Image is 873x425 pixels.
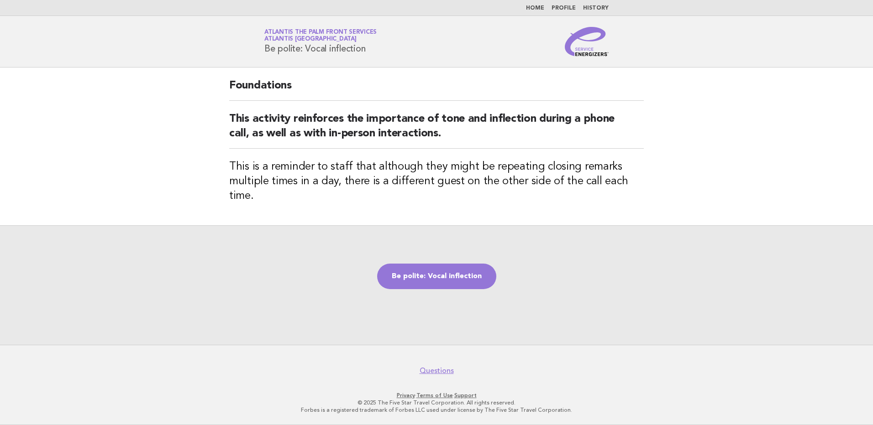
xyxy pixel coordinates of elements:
[583,5,609,11] a: History
[157,392,716,399] p: · ·
[526,5,544,11] a: Home
[157,399,716,406] p: © 2025 The Five Star Travel Corporation. All rights reserved.
[264,29,377,42] a: Atlantis The Palm Front ServicesAtlantis [GEOGRAPHIC_DATA]
[157,406,716,414] p: Forbes is a registered trademark of Forbes LLC used under license by The Five Star Travel Corpora...
[229,112,644,149] h2: This activity reinforces the importance of tone and inflection during a phone call, as well as wi...
[229,78,644,101] h2: Foundations
[420,366,454,375] a: Questions
[552,5,576,11] a: Profile
[264,30,377,53] h1: Be polite: Vocal inflection
[416,392,453,399] a: Terms of Use
[229,160,644,203] h3: This is a reminder to staff that although they might be repeating closing remarks multiple times ...
[397,392,415,399] a: Privacy
[264,36,357,42] span: Atlantis [GEOGRAPHIC_DATA]
[377,264,496,289] a: Be polite: Vocal inflection
[565,27,609,56] img: Service Energizers
[454,392,477,399] a: Support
